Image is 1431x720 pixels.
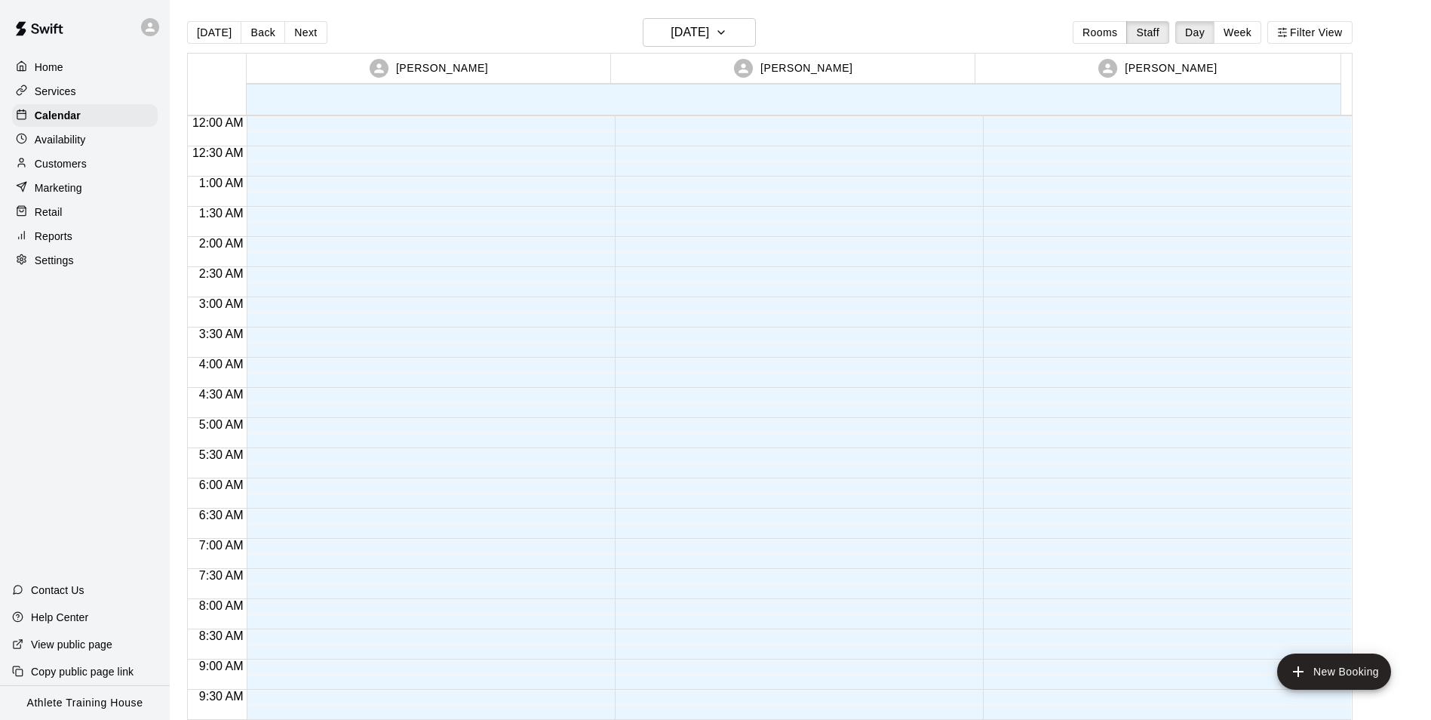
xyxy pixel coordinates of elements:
[195,539,247,552] span: 7:00 AM
[187,21,241,44] button: [DATE]
[195,509,247,522] span: 6:30 AM
[195,267,247,280] span: 2:30 AM
[760,60,852,76] p: [PERSON_NAME]
[1125,60,1217,76] p: [PERSON_NAME]
[12,201,158,223] a: Retail
[35,60,63,75] p: Home
[195,418,247,431] span: 5:00 AM
[35,229,72,244] p: Reports
[195,448,247,461] span: 5:30 AM
[284,21,327,44] button: Next
[195,358,247,371] span: 4:00 AM
[12,225,158,248] a: Reports
[1214,21,1261,44] button: Week
[1175,21,1215,44] button: Day
[195,328,247,340] span: 3:30 AM
[241,21,285,44] button: Back
[35,108,81,123] p: Calendar
[35,180,82,195] p: Marketing
[643,18,756,47] button: [DATE]
[1267,21,1352,44] button: Filter View
[12,80,158,103] a: Services
[1277,654,1391,690] button: add
[1126,21,1169,44] button: Staff
[12,152,158,175] a: Customers
[35,205,63,220] p: Retail
[12,56,158,78] a: Home
[12,128,158,151] a: Availability
[195,237,247,250] span: 2:00 AM
[195,478,247,491] span: 6:00 AM
[195,629,247,642] span: 8:30 AM
[27,695,143,711] p: Athlete Training House
[195,207,247,220] span: 1:30 AM
[195,569,247,582] span: 7:30 AM
[31,637,112,652] p: View public page
[195,599,247,612] span: 8:00 AM
[396,60,488,76] p: [PERSON_NAME]
[35,156,87,171] p: Customers
[195,690,247,703] span: 9:30 AM
[35,84,76,99] p: Services
[31,610,88,625] p: Help Center
[671,22,709,43] h6: [DATE]
[35,132,86,147] p: Availability
[31,664,134,679] p: Copy public page link
[195,177,247,189] span: 1:00 AM
[31,583,84,598] p: Contact Us
[189,116,247,129] span: 12:00 AM
[1073,21,1127,44] button: Rooms
[35,253,74,268] p: Settings
[189,146,247,159] span: 12:30 AM
[195,388,247,401] span: 4:30 AM
[12,177,158,199] a: Marketing
[12,104,158,127] a: Calendar
[195,660,247,672] span: 9:00 AM
[12,249,158,272] a: Settings
[195,297,247,310] span: 3:00 AM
